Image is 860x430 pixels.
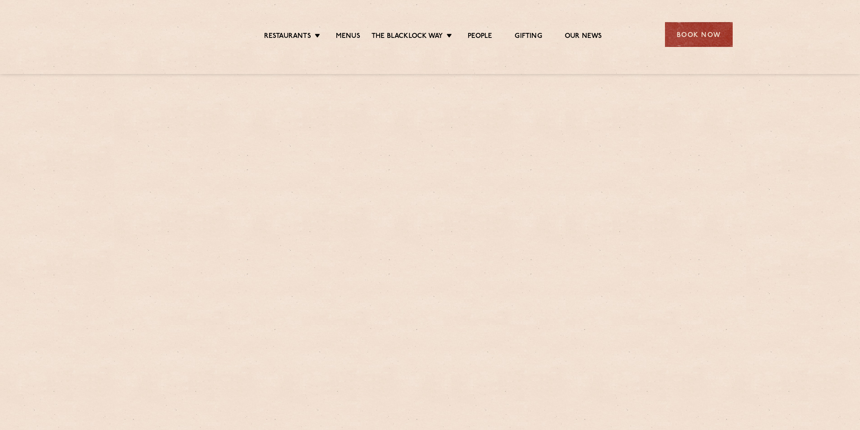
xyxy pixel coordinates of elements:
img: svg%3E [128,9,206,60]
div: Book Now [665,22,733,47]
a: The Blacklock Way [372,32,443,42]
a: Restaurants [264,32,311,42]
a: Menus [336,32,360,42]
a: Gifting [515,32,542,42]
a: Our News [565,32,602,42]
a: People [468,32,492,42]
